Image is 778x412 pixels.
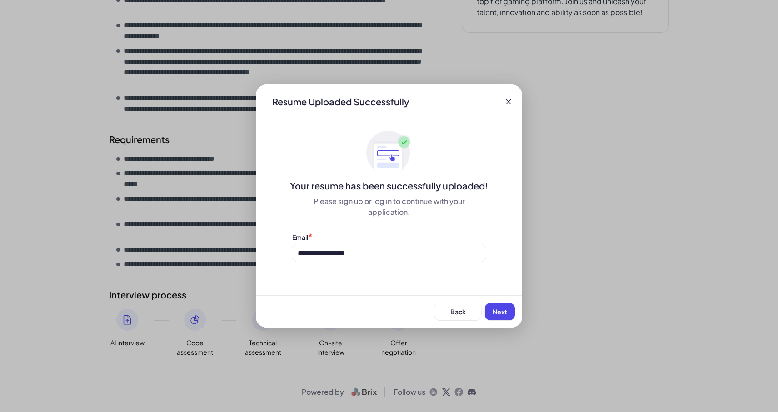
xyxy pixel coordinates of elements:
div: Please sign up or log in to continue with your application. [292,196,486,218]
span: Next [493,308,507,316]
button: Next [485,303,515,320]
span: Back [450,308,466,316]
label: Email [292,233,308,241]
div: Resume Uploaded Successfully [265,95,416,108]
img: ApplyedMaskGroup3.svg [366,130,412,176]
div: Your resume has been successfully uploaded! [256,179,522,192]
button: Back [434,303,481,320]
